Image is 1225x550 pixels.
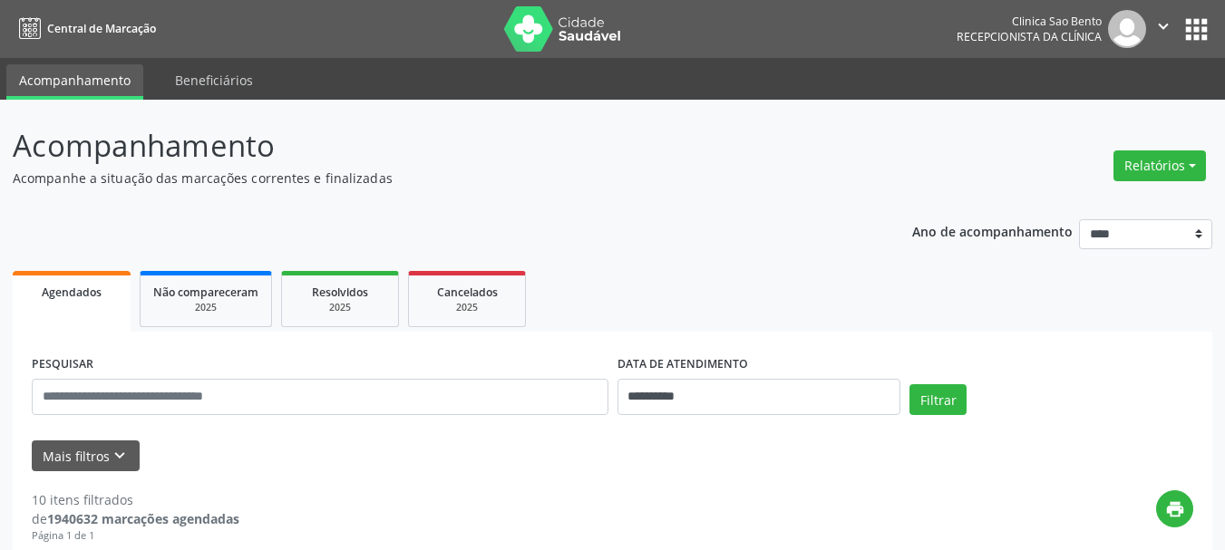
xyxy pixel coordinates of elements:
a: Beneficiários [162,64,266,96]
div: 2025 [153,301,258,314]
button: apps [1181,14,1212,45]
button: Filtrar [909,384,967,415]
i: print [1165,499,1185,519]
img: img [1108,10,1146,48]
button: Relatórios [1113,150,1206,181]
button: print [1156,490,1193,527]
i:  [1153,16,1173,36]
div: 2025 [422,301,512,314]
p: Acompanhe a situação das marcações correntes e finalizadas [13,169,852,188]
span: Central de Marcação [47,21,156,36]
div: 10 itens filtrados [32,490,239,509]
i: keyboard_arrow_down [110,446,130,466]
div: 2025 [295,301,385,314]
span: Recepcionista da clínica [957,29,1102,44]
p: Ano de acompanhamento [912,219,1073,242]
p: Acompanhamento [13,123,852,169]
div: Página 1 de 1 [32,528,239,544]
button:  [1146,10,1181,48]
span: Resolvidos [312,285,368,300]
a: Acompanhamento [6,64,143,100]
strong: 1940632 marcações agendadas [47,510,239,527]
a: Central de Marcação [13,14,156,43]
button: Mais filtroskeyboard_arrow_down [32,440,140,472]
span: Cancelados [437,285,498,300]
div: de [32,509,239,528]
label: PESQUISAR [32,351,93,379]
label: DATA DE ATENDIMENTO [617,351,748,379]
span: Não compareceram [153,285,258,300]
span: Agendados [42,285,102,300]
div: Clinica Sao Bento [957,14,1102,29]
